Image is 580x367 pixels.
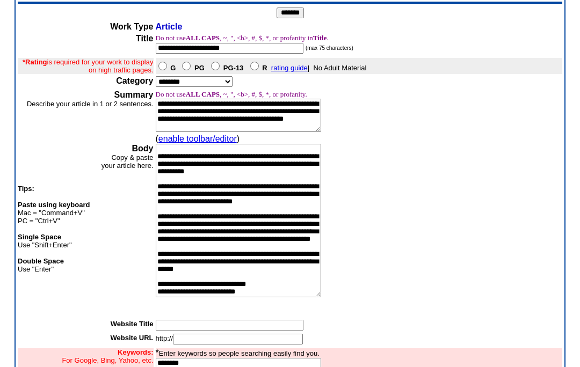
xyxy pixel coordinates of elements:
font: Copy & paste your article here. [18,153,154,281]
b: *Rating [23,58,47,66]
b: ALL CAPS [186,90,220,98]
b: PG-13 [223,64,244,72]
b: R [262,64,267,72]
b: ALL CAPS [186,34,220,42]
b: Website Title [111,320,154,328]
b: PG [194,64,205,72]
b: Single Space [18,233,61,241]
b: Title [313,34,327,42]
b: Category [116,76,153,85]
font: Do not use , ~, ", <b>, #, $, *, or profanity in . [156,34,329,42]
b: Website URL [111,334,154,342]
a: rating guide [271,64,308,72]
font: Keywords: [118,348,153,356]
b: Summary [114,90,154,99]
b: Double Space [18,257,64,265]
b: G [170,64,176,72]
font: | No Adult Material [156,64,367,72]
span: Article [156,22,183,31]
font: (max 75 characters) [306,45,353,51]
p: Mac = "Command+V" PC = "Ctrl+V" [18,185,154,281]
b: Paste using keyboard [18,201,90,209]
font: For Google, Bing, Yahoo, etc. [62,356,153,364]
font: Do not use , ~, ", <b>, #, $, *, or profanity. [156,90,307,98]
b: Body [132,144,154,153]
b: Work Type [110,22,153,31]
font: Describe your article in 1 or 2 sentences. [27,100,154,108]
font: is required for your work to display on high traffic pages. [23,58,153,74]
font: Use "Shift+Enter" Use "Enter" [18,233,72,273]
b: Title [136,34,154,43]
td: ( ) [156,134,563,318]
b: Tips: [18,185,34,193]
a: enable toolbar/editor [158,134,237,143]
font: http:// [156,334,303,342]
